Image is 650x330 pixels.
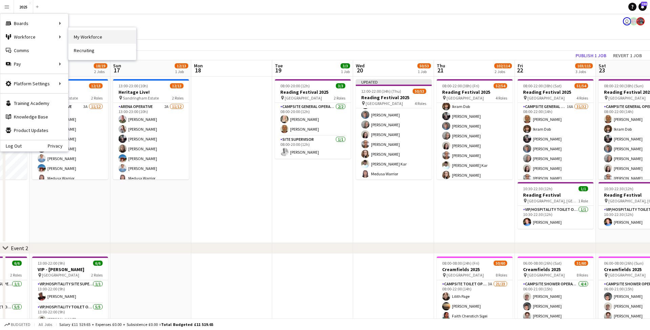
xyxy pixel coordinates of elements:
span: 21 [436,66,445,74]
h3: Heritage Live! [32,89,108,95]
span: 08:00-20:00 (12h) [280,83,310,88]
span: Budgeted [11,322,30,327]
a: My Workforce [68,30,136,44]
div: Salary £11 519.65 + Expenses £0.00 + Subsistence £0.00 = [59,322,213,327]
span: 12:00-22:00 (34h) (Thu) [361,89,401,94]
span: 17 [112,66,121,74]
app-card-role: Arena Operative2A11/1213:00-23:00 (10h)[PERSON_NAME][PERSON_NAME][PERSON_NAME][PERSON_NAME][PERSO... [113,103,189,234]
div: 1 Job [175,69,188,74]
div: Workforce [0,30,68,44]
span: 3/3 [341,63,350,68]
app-card-role: VIP/Hospitality Site Supervisor1/113:00-22:00 (9h)[PERSON_NAME] [32,280,108,303]
a: 704 [638,3,647,11]
span: 6/6 [93,261,103,266]
span: 2 Roles [334,95,345,101]
span: [GEOGRAPHIC_DATA] [608,272,646,278]
h3: VIP - [PERSON_NAME] [32,266,108,272]
span: 10:30-22:30 (12h) [523,186,552,191]
span: 4 Roles [415,101,426,106]
span: Tue [275,63,283,69]
div: 1 Job [418,69,431,74]
span: Wed [356,63,365,69]
span: All jobs [37,322,53,327]
div: Boards [0,17,68,30]
span: 13:00-23:00 (10h) [118,83,148,88]
span: Sat [599,63,606,69]
app-card-role: Campsite General Operative2/208:00-20:00 (12h)[PERSON_NAME][PERSON_NAME] [275,103,351,136]
span: 08:00-22:00 (38h) (Sat) [523,83,562,88]
span: 08:00-22:00 (38h) (Sun) [604,83,644,88]
span: 2 Roles [91,95,103,101]
span: 1/1 [579,186,588,191]
span: 12/13 [175,63,188,68]
span: Fri [518,63,523,69]
app-job-card: 08:00-22:00 (38h) (Fri)52/54Reading Festival 2025 [GEOGRAPHIC_DATA]4 RolesCampsite General Operat... [437,79,513,179]
h3: Reading Festival 2025 [356,94,432,101]
span: 2 Roles [10,272,22,278]
div: Event 2 [11,245,28,251]
app-card-role: Site Supervisor1/108:00-20:00 (12h)[PERSON_NAME] [275,136,351,159]
div: 13:00-23:00 (10h)12/13Heritage Live! Sandringham Estate2 RolesArena Operative3A11/1213:00-23:00 (... [32,79,108,179]
div: 2 Jobs [94,69,107,74]
span: [GEOGRAPHIC_DATA] [285,95,322,101]
app-user-avatar: Chris hessey [623,17,631,25]
span: 51/60 [575,261,588,266]
span: 1 Role [578,198,588,203]
span: 12/13 [89,83,103,88]
div: 3 Jobs [576,69,592,74]
span: 51/54 [575,83,588,88]
span: 12/13 [170,83,183,88]
h3: Heritage Live! [113,89,189,95]
div: Platform Settings [0,77,68,90]
span: 08:00-08:00 (24h) (Fri) [442,261,479,266]
div: Pay [0,57,68,71]
button: Revert 1 job [610,51,645,60]
span: 4 Roles [496,95,507,101]
span: [GEOGRAPHIC_DATA], [GEOGRAPHIC_DATA] [527,198,578,203]
a: Training Academy [0,96,68,110]
span: 23 [598,66,606,74]
button: Budgeted [3,321,31,328]
app-job-card: 08:00-20:00 (12h)3/3Reading Festival 2025 [GEOGRAPHIC_DATA]2 RolesCampsite General Operative2/208... [275,79,351,159]
span: [GEOGRAPHIC_DATA] [608,95,646,101]
span: [GEOGRAPHIC_DATA] [366,101,403,106]
span: 3/3 [336,83,345,88]
button: Publish 1 job [573,51,609,60]
app-user-avatar: Lucia Aguirre de Potter [630,17,638,25]
h3: Reading Festival 2025 [275,89,351,95]
span: 08:00-22:00 (38h) (Fri) [442,83,479,88]
span: Sun [113,63,121,69]
span: 2 Roles [91,272,103,278]
span: Total Budgeted £11 519.65 [161,322,213,327]
span: 18 [193,66,203,74]
span: Thu [437,63,445,69]
span: 18/19 [94,63,107,68]
span: 22 [517,66,523,74]
app-job-card: 08:00-22:00 (38h) (Sat)51/54Reading Festival 2025 [GEOGRAPHIC_DATA]4 RolesCampsite General Operat... [518,79,593,179]
span: 103/115 [575,63,593,68]
span: [GEOGRAPHIC_DATA] [42,272,79,278]
span: 8 Roles [577,272,588,278]
app-user-avatar: Lucia Aguirre de Potter [636,17,645,25]
app-job-card: 13:00-23:00 (10h)12/13Heritage Live! Sandringham Estate2 RolesArena Operative2A11/1213:00-23:00 (... [113,79,189,179]
h3: Reading Festival 2025 [437,89,513,95]
div: 2 Jobs [495,69,512,74]
span: 50/60 [494,261,507,266]
button: 2025 [14,0,33,14]
h3: Creamfields 2025 [518,266,593,272]
span: 50/53 [417,63,431,68]
span: 19 [274,66,283,74]
h3: Reading Festival 2025 [518,89,593,95]
span: [GEOGRAPHIC_DATA] [447,95,484,101]
span: 2 Roles [172,95,183,101]
a: Recruiting [68,44,136,57]
span: 50/53 [413,89,426,94]
a: Log Out [0,143,22,149]
span: 20 [355,66,365,74]
div: Updated [356,79,432,85]
span: Sandringham Estate [123,95,159,101]
span: 10:30-22:30 (12h) [604,186,633,191]
span: [GEOGRAPHIC_DATA] [527,272,565,278]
